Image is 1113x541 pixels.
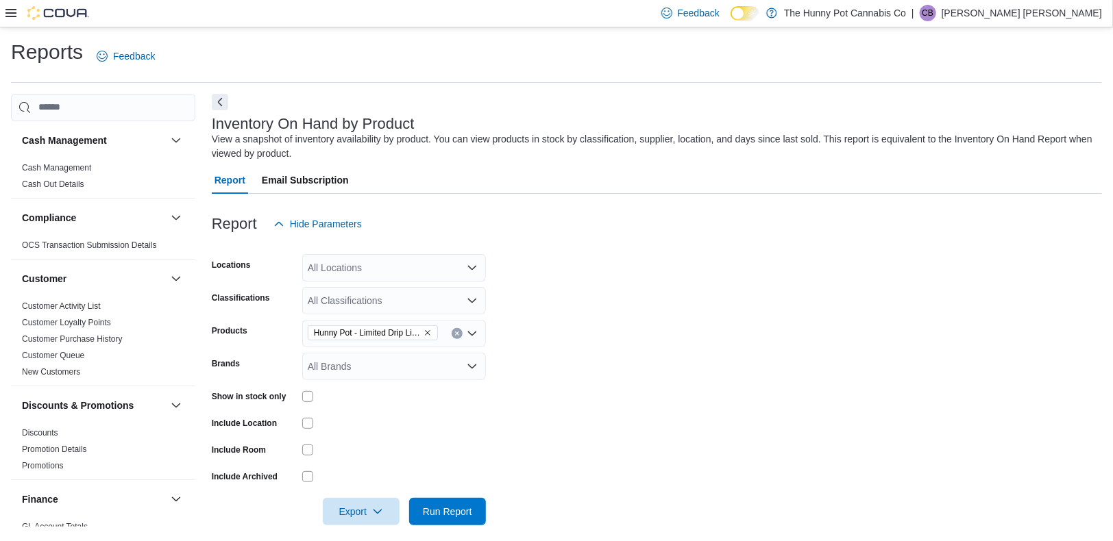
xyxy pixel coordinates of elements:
[11,38,83,66] h1: Reports
[212,116,415,132] h3: Inventory On Hand by Product
[22,211,165,225] button: Compliance
[22,428,58,438] a: Discounts
[212,418,277,429] label: Include Location
[212,292,270,303] label: Classifications
[323,498,400,525] button: Export
[212,216,257,232] h3: Report
[212,471,278,482] label: Include Archived
[22,134,107,147] h3: Cash Management
[22,521,88,532] span: GL Account Totals
[467,361,478,372] button: Open list of options
[424,329,432,337] button: Remove Hunny Pot - Limited Drip Liquid Diamonds AIO Disposable - 1g from selection in this group
[212,444,266,455] label: Include Room
[22,367,80,377] a: New Customers
[22,399,134,412] h3: Discounts & Promotions
[22,179,84,190] span: Cash Out Details
[942,5,1102,21] p: [PERSON_NAME] [PERSON_NAME]
[22,492,58,506] h3: Finance
[22,366,80,377] span: New Customers
[22,301,101,311] a: Customer Activity List
[308,325,438,340] span: Hunny Pot - Limited Drip Liquid Diamonds AIO Disposable - 1g
[22,351,84,360] a: Customer Queue
[331,498,391,525] span: Export
[452,328,463,339] button: Clear input
[22,301,101,312] span: Customer Activity List
[212,325,247,336] label: Products
[11,160,195,198] div: Cash Management
[22,272,66,286] h3: Customer
[22,317,111,328] span: Customer Loyalty Points
[113,49,155,63] span: Feedback
[212,260,251,270] label: Locations
[22,460,64,471] span: Promotions
[215,166,245,194] span: Report
[731,6,759,21] input: Dark Mode
[212,391,286,402] label: Show in stock only
[168,210,184,226] button: Compliance
[22,334,123,344] a: Customer Purchase History
[11,425,195,479] div: Discounts & Promotions
[27,6,89,20] img: Cova
[920,5,936,21] div: Cameron Brown
[168,397,184,414] button: Discounts & Promotions
[91,42,160,70] a: Feedback
[467,328,478,339] button: Open list of options
[22,179,84,189] a: Cash Out Details
[212,358,240,369] label: Brands
[22,272,165,286] button: Customer
[22,134,165,147] button: Cash Management
[11,298,195,386] div: Customer
[784,5,906,21] p: The Hunny Pot Cannabis Co
[212,132,1095,161] div: View a snapshot of inventory availability by product. You can view products in stock by classific...
[22,461,64,470] a: Promotions
[22,318,111,327] a: Customer Loyalty Points
[22,522,88,531] a: GL Account Totals
[290,217,362,231] span: Hide Parameters
[22,162,91,173] span: Cash Management
[409,498,486,525] button: Run Report
[678,6,720,20] span: Feedback
[22,399,165,412] button: Discounts & Promotions
[22,350,84,361] span: Customer Queue
[423,505,472,518] span: Run Report
[22,334,123,344] span: Customer Purchase History
[314,326,421,340] span: Hunny Pot - Limited Drip Liquid Diamonds AIO Disposable - 1g
[168,491,184,507] button: Finance
[922,5,933,21] span: CB
[22,163,91,173] a: Cash Management
[268,210,367,238] button: Hide Parameters
[22,444,87,455] span: Promotion Details
[22,211,76,225] h3: Compliance
[22,427,58,438] span: Discounts
[168,132,184,149] button: Cash Management
[22,444,87,454] a: Promotion Details
[212,94,228,110] button: Next
[11,237,195,259] div: Compliance
[22,240,157,250] a: OCS Transaction Submission Details
[22,492,165,506] button: Finance
[168,270,184,287] button: Customer
[22,240,157,251] span: OCS Transaction Submission Details
[467,262,478,273] button: Open list of options
[467,295,478,306] button: Open list of options
[262,166,349,194] span: Email Subscription
[912,5,914,21] p: |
